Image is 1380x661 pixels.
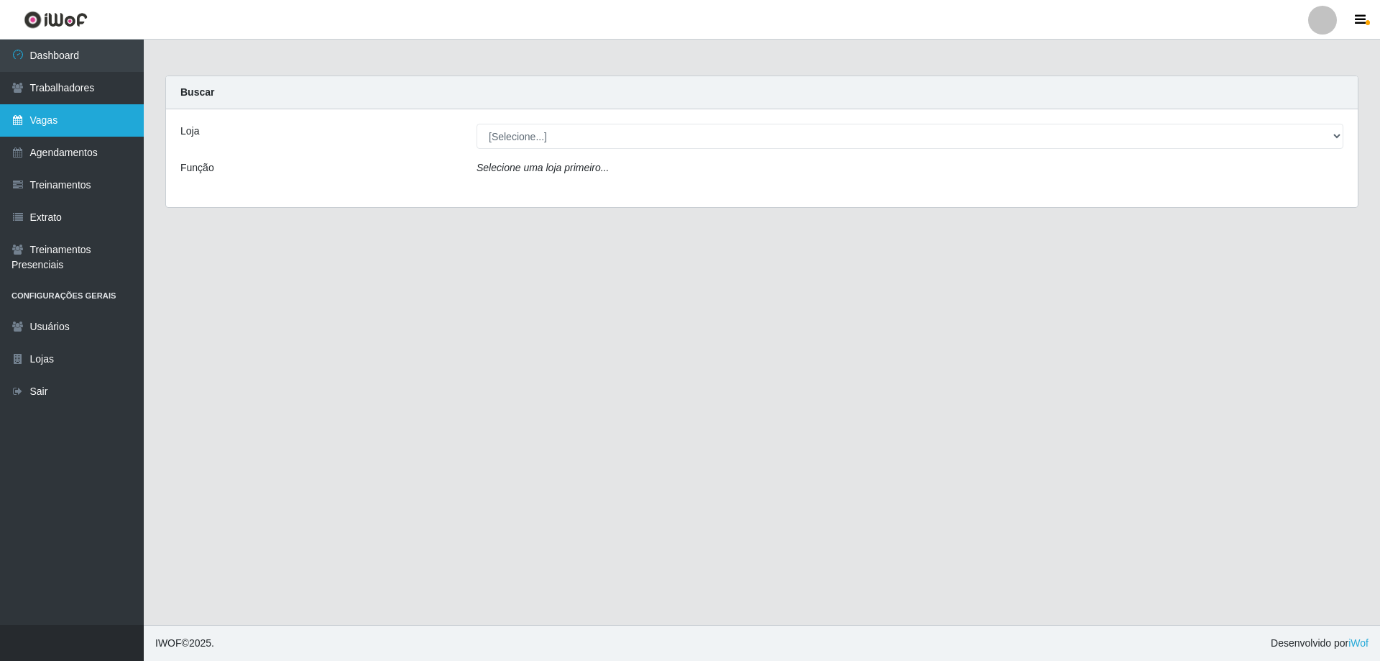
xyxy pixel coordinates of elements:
[180,86,214,98] strong: Buscar
[180,124,199,139] label: Loja
[1348,637,1368,649] a: iWof
[155,636,214,651] span: © 2025 .
[1271,636,1368,651] span: Desenvolvido por
[24,11,88,29] img: CoreUI Logo
[180,160,214,175] label: Função
[477,162,609,173] i: Selecione uma loja primeiro...
[155,637,182,649] span: IWOF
